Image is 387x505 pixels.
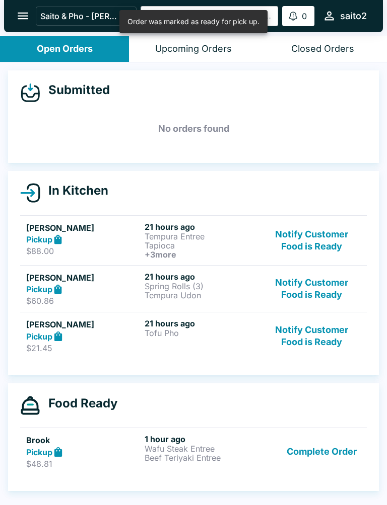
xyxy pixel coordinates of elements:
[26,272,141,284] h5: [PERSON_NAME]
[145,222,259,232] h6: 21 hours ago
[145,328,259,338] p: Tofu Pho
[145,291,259,300] p: Tempura Udon
[145,241,259,250] p: Tapioca
[145,282,259,291] p: Spring Rolls (3)
[20,265,367,312] a: [PERSON_NAME]Pickup$60.8621 hours agoSpring Rolls (3)Tempura UdonNotify Customer Food is Ready
[20,312,367,359] a: [PERSON_NAME]Pickup$21.4521 hours agoTofu PhoNotify Customer Food is Ready
[40,183,108,198] h4: In Kitchen
[145,453,259,462] p: Beef Teriyaki Entree
[20,111,367,147] h5: No orders found
[145,250,259,259] h6: + 3 more
[283,434,361,469] button: Complete Order
[26,447,52,457] strong: Pickup
[26,343,141,353] p: $21.45
[10,3,36,29] button: open drawer
[145,318,259,328] h6: 21 hours ago
[155,43,232,55] div: Upcoming Orders
[127,13,260,30] div: Order was marked as ready for pick up.
[26,318,141,330] h5: [PERSON_NAME]
[26,331,52,342] strong: Pickup
[26,296,141,306] p: $60.86
[145,232,259,241] p: Tempura Entree
[263,222,361,259] button: Notify Customer Food is Ready
[36,7,137,26] button: Saito & Pho - [PERSON_NAME]
[318,5,371,27] button: saito2
[20,428,367,475] a: BrookPickup$48.811 hour agoWafu Steak EntreeBeef Teriyaki EntreeComplete Order
[145,434,259,444] h6: 1 hour ago
[26,246,141,256] p: $88.00
[37,43,93,55] div: Open Orders
[26,434,141,446] h5: Brook
[145,272,259,282] h6: 21 hours ago
[26,284,52,294] strong: Pickup
[40,82,110,98] h4: Submitted
[40,396,117,411] h4: Food Ready
[26,459,141,469] p: $48.81
[291,43,354,55] div: Closed Orders
[20,215,367,265] a: [PERSON_NAME]Pickup$88.0021 hours agoTempura EntreeTapioca+3moreNotify Customer Food is Ready
[26,222,141,234] h5: [PERSON_NAME]
[263,272,361,306] button: Notify Customer Food is Ready
[302,11,307,21] p: 0
[145,444,259,453] p: Wafu Steak Entree
[26,234,52,244] strong: Pickup
[40,11,118,21] p: Saito & Pho - [PERSON_NAME]
[263,318,361,353] button: Notify Customer Food is Ready
[340,10,367,22] div: saito2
